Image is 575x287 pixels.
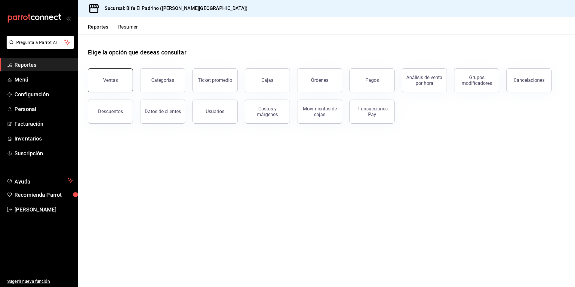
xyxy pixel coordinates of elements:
[14,177,65,184] span: Ayuda
[145,109,181,114] div: Datos de clientes
[349,100,395,124] button: Transacciones Pay
[261,77,274,84] div: Cajas
[14,61,73,69] span: Reportes
[311,77,328,83] div: Órdenes
[245,100,290,124] button: Costos y márgenes
[118,24,139,34] button: Resumen
[103,77,118,83] div: Ventas
[349,68,395,92] button: Pagos
[353,106,391,117] div: Transacciones Pay
[297,100,342,124] button: Movimientos de cajas
[14,90,73,98] span: Configuración
[14,191,73,199] span: Recomienda Parrot
[406,75,443,86] div: Análisis de venta por hora
[66,16,71,20] button: open_drawer_menu
[14,76,73,84] span: Menú
[14,120,73,128] span: Facturación
[245,68,290,92] a: Cajas
[365,77,379,83] div: Pagos
[88,48,186,57] h1: Elige la opción que deseas consultar
[100,5,248,12] h3: Sucursal: Bife El Padrino ([PERSON_NAME][GEOGRAPHIC_DATA])
[297,68,342,92] button: Órdenes
[249,106,286,117] div: Costos y márgenes
[88,100,133,124] button: Descuentos
[192,68,238,92] button: Ticket promedio
[98,109,123,114] div: Descuentos
[14,134,73,143] span: Inventarios
[88,24,139,34] div: navigation tabs
[7,278,73,285] span: Sugerir nueva función
[88,68,133,92] button: Ventas
[14,105,73,113] span: Personal
[88,24,109,34] button: Reportes
[4,44,74,50] a: Pregunta a Parrot AI
[458,75,495,86] div: Grupos modificadores
[16,39,65,46] span: Pregunta a Parrot AI
[301,106,338,117] div: Movimientos de cajas
[192,100,238,124] button: Usuarios
[151,77,174,83] div: Categorías
[514,77,545,83] div: Cancelaciones
[206,109,224,114] div: Usuarios
[7,36,74,49] button: Pregunta a Parrot AI
[402,68,447,92] button: Análisis de venta por hora
[506,68,552,92] button: Cancelaciones
[14,205,73,214] span: [PERSON_NAME]
[454,68,499,92] button: Grupos modificadores
[14,149,73,157] span: Suscripción
[140,68,185,92] button: Categorías
[198,77,232,83] div: Ticket promedio
[140,100,185,124] button: Datos de clientes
